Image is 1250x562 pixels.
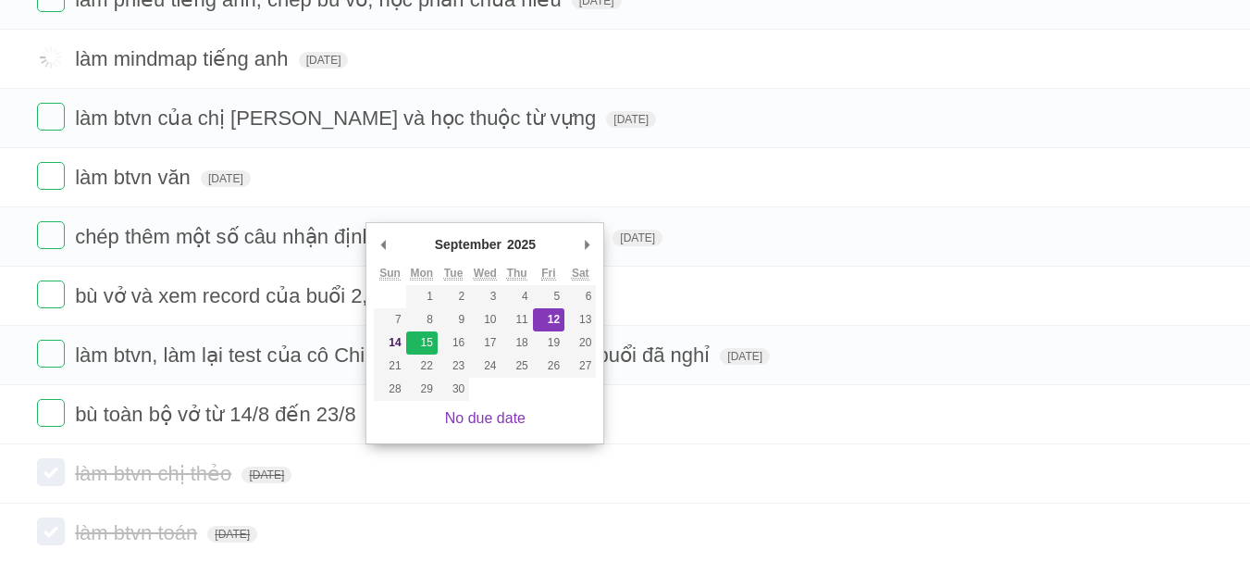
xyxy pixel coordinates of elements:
label: Done [37,518,65,545]
span: làm mindmap tiếng anh [75,47,292,70]
abbr: Thursday [507,267,527,281]
label: Done [37,44,65,71]
span: [DATE] [241,467,291,483]
abbr: Saturday [572,267,589,281]
span: làm btvn chị thẻo [75,462,236,485]
button: 28 [374,378,405,401]
span: bù toàn bộ vở từ 14/8 đến 23/8 [75,403,361,426]
button: 3 [469,285,501,308]
div: September [432,231,504,258]
span: [DATE] [299,52,349,69]
button: 14 [374,331,405,355]
button: 20 [564,331,596,355]
span: làm btvn văn [75,166,195,189]
button: 2 [438,285,469,308]
button: 7 [374,308,405,331]
button: 15 [406,331,438,355]
button: 5 [533,285,564,308]
button: 30 [438,378,469,401]
abbr: Sunday [379,267,401,281]
button: 9 [438,308,469,331]
button: 8 [406,308,438,331]
span: làm btvn toán [75,521,202,544]
label: Done [37,162,65,190]
label: Done [37,458,65,486]
abbr: Friday [541,267,555,281]
label: Done [37,281,65,308]
span: [DATE] [207,526,257,543]
abbr: Monday [410,267,433,281]
button: 21 [374,355,405,378]
button: 4 [501,285,533,308]
button: 11 [501,308,533,331]
button: 19 [533,331,564,355]
button: 18 [501,331,533,355]
button: 29 [406,378,438,401]
span: [DATE] [613,230,662,246]
abbr: Wednesday [474,267,497,281]
button: 10 [469,308,501,331]
span: làm btvn của chị [PERSON_NAME] và học thuộc từ vựng [75,106,600,130]
button: Next Month [577,231,596,258]
label: Done [37,103,65,131]
span: [DATE] [201,170,251,187]
button: 16 [438,331,469,355]
button: 13 [564,308,596,331]
a: No due date [445,410,526,426]
span: [DATE] [720,348,770,365]
button: 6 [564,285,596,308]
button: 24 [469,355,501,378]
button: 12 [533,308,564,331]
span: chép thêm một số câu nhận định đã chụp lại và học thuộc [75,225,607,248]
button: 22 [406,355,438,378]
button: 1 [406,285,438,308]
span: làm btvn, làm lại test của cô Chi và xem bù record những buổi đã nghỉ [75,343,714,367]
label: Done [37,221,65,249]
button: 25 [501,355,533,378]
button: 27 [564,355,596,378]
span: bù vở và xem record của buổi 2, 26 [75,284,401,307]
button: 23 [438,355,469,378]
abbr: Tuesday [444,267,463,281]
span: [DATE] [606,111,656,128]
button: 17 [469,331,501,355]
label: Done [37,399,65,427]
button: Previous Month [374,231,392,258]
div: 2025 [504,231,538,258]
label: Done [37,340,65,368]
button: 26 [533,355,564,378]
